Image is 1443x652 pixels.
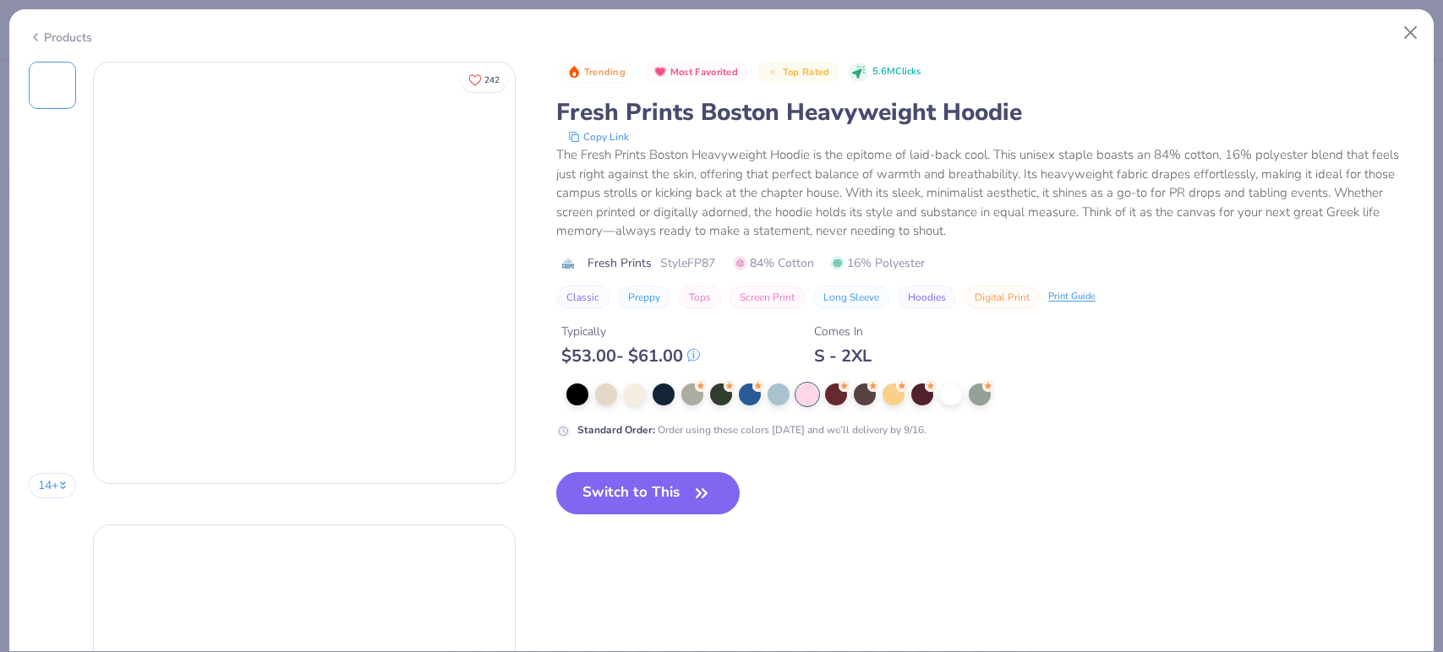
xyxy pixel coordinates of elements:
[618,285,670,309] button: Preppy
[872,65,921,79] span: 5.6M Clicks
[558,62,634,84] button: Badge Button
[561,323,700,340] div: Typically
[734,254,814,272] span: 84% Cotton
[29,473,77,498] button: 14+
[461,68,507,92] button: Like
[730,285,805,309] button: Screen Print
[588,254,652,272] span: Fresh Prints
[965,285,1040,309] button: Digital Print
[484,76,500,84] span: 242
[30,255,32,301] img: User generated content
[30,448,32,493] img: User generated content
[898,285,956,309] button: Hoodies
[561,345,700,367] div: $ 53.00 - $ 61.00
[670,68,738,77] span: Most Favorited
[679,285,721,309] button: Tops
[1395,17,1427,49] button: Close
[653,65,667,79] img: Most Favorited sort
[556,96,1414,128] div: Fresh Prints Boston Heavyweight Hoodie
[556,472,740,514] button: Switch to This
[766,65,779,79] img: Top Rated sort
[563,128,634,145] button: copy to clipboard
[30,319,32,365] img: User generated content
[30,383,32,429] img: User generated content
[577,423,655,437] strong: Standard Order :
[831,254,925,272] span: 16% Polyester
[584,68,626,77] span: Trending
[556,145,1414,241] div: The Fresh Prints Boston Heavyweight Hoodie is the epitome of laid-back cool. This unisex staple b...
[556,257,579,270] img: brand logo
[783,68,830,77] span: Top Rated
[813,285,889,309] button: Long Sleeve
[29,29,92,46] div: Products
[556,285,609,309] button: Classic
[757,62,838,84] button: Badge Button
[567,65,581,79] img: Trending sort
[1048,290,1096,304] div: Print Guide
[814,323,872,340] div: Comes In
[577,422,926,437] div: Order using these colors [DATE] and we’ll delivery by 9/16.
[644,62,746,84] button: Badge Button
[814,345,872,367] div: S - 2XL
[660,254,715,272] span: Style FP87
[30,191,32,236] img: User generated content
